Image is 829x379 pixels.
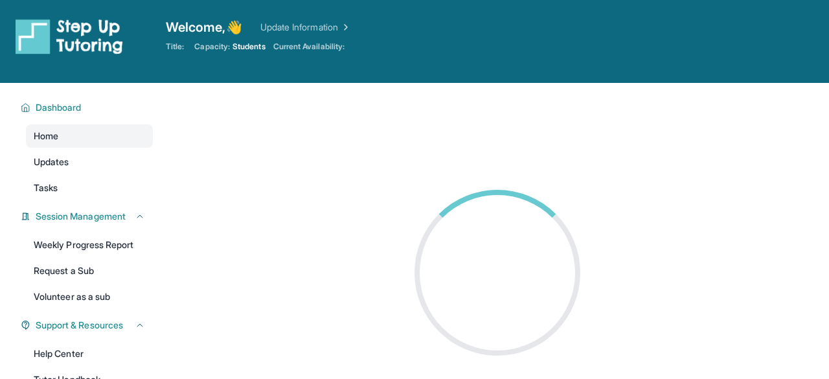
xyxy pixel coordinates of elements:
[34,130,58,143] span: Home
[34,155,69,168] span: Updates
[166,41,184,52] span: Title:
[26,259,153,282] a: Request a Sub
[36,101,82,114] span: Dashboard
[36,319,123,332] span: Support & Resources
[26,124,153,148] a: Home
[30,101,145,114] button: Dashboard
[166,18,242,36] span: Welcome, 👋
[34,181,58,194] span: Tasks
[16,18,123,54] img: logo
[30,319,145,332] button: Support & Resources
[26,342,153,365] a: Help Center
[194,41,230,52] span: Capacity:
[30,210,145,223] button: Session Management
[233,41,266,52] span: Students
[36,210,126,223] span: Session Management
[260,21,351,34] a: Update Information
[338,21,351,34] img: Chevron Right
[26,150,153,174] a: Updates
[273,41,345,52] span: Current Availability:
[26,233,153,257] a: Weekly Progress Report
[26,285,153,308] a: Volunteer as a sub
[26,176,153,200] a: Tasks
